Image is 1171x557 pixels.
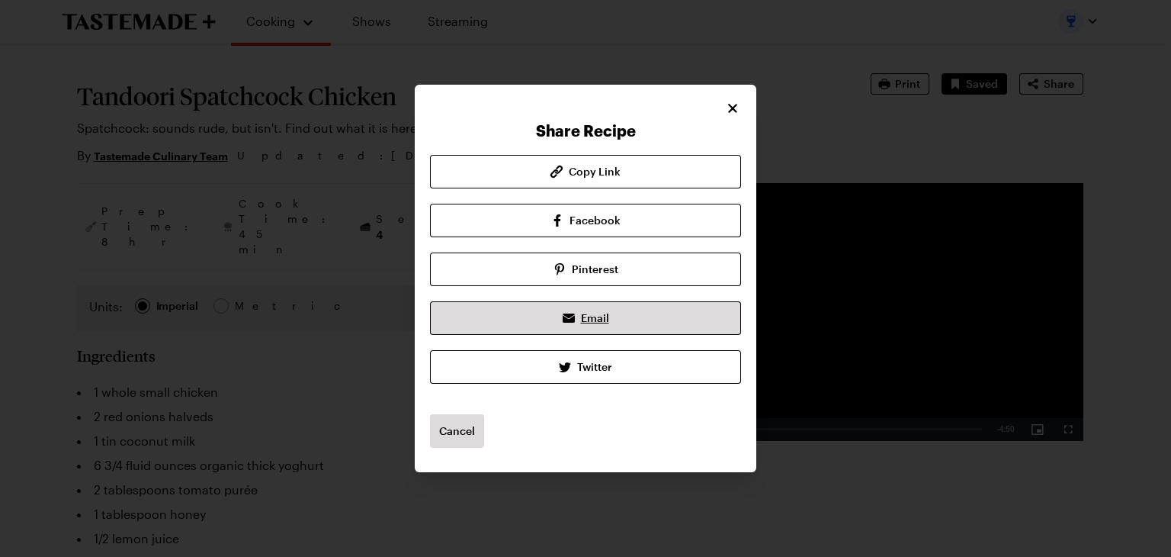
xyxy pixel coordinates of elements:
[577,359,612,375] span: Twitter
[430,253,741,286] a: Pinterest
[572,262,618,277] span: Pinterest
[569,164,621,179] span: Copy Link
[430,121,741,140] h2: Share Recipe
[430,350,741,384] a: Twitter
[724,100,741,117] button: Close
[430,204,741,237] a: Facebook
[439,423,475,439] span: Cancel
[430,414,484,448] button: Cancel
[430,301,741,335] a: Email
[581,311,609,326] span: Email
[430,155,741,188] button: Copy Link
[569,213,621,228] span: Facebook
